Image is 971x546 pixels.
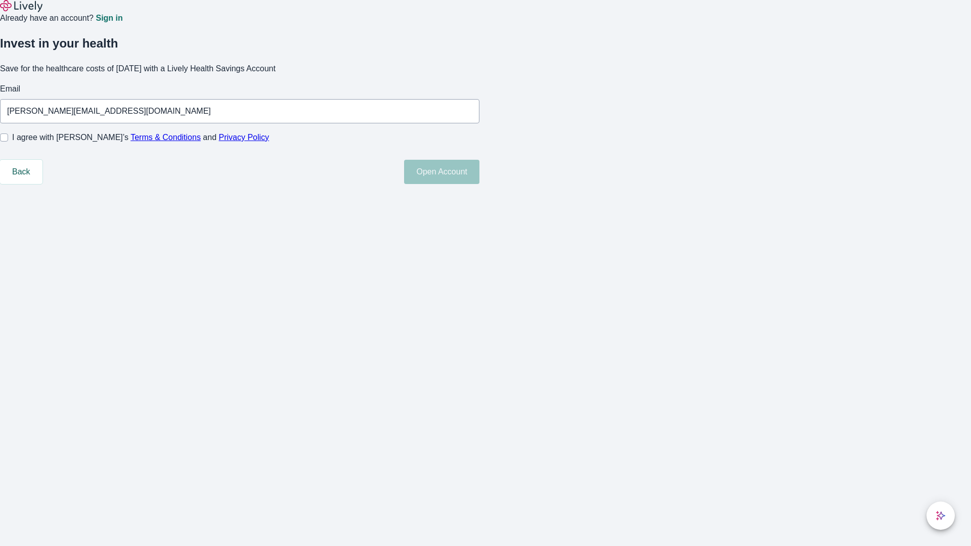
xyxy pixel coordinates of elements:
[130,133,201,142] a: Terms & Conditions
[936,511,946,521] svg: Lively AI Assistant
[12,131,269,144] span: I agree with [PERSON_NAME]’s and
[96,14,122,22] a: Sign in
[219,133,270,142] a: Privacy Policy
[926,502,955,530] button: chat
